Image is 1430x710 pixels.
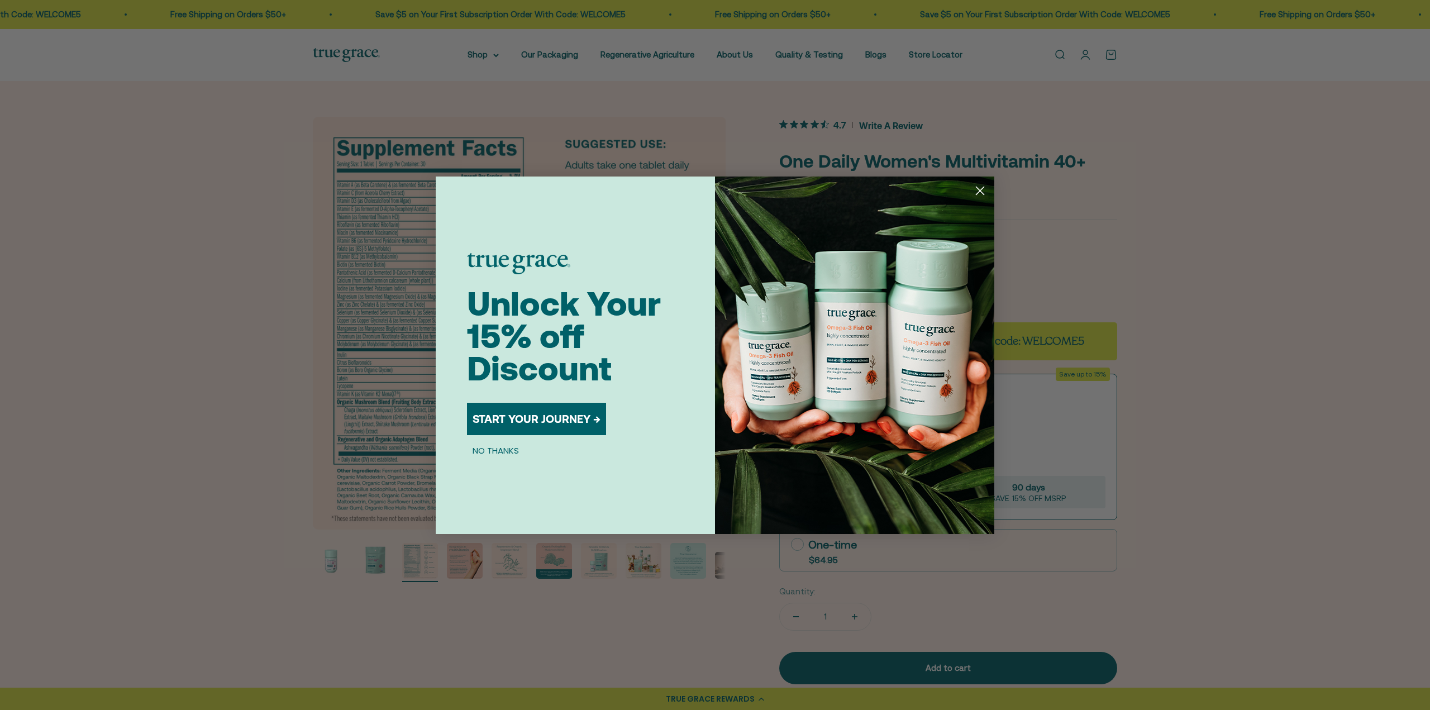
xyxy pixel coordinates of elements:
[467,253,570,274] img: logo placeholder
[970,181,990,201] button: Close dialog
[715,177,994,534] img: 098727d5-50f8-4f9b-9554-844bb8da1403.jpeg
[467,403,606,435] button: START YOUR JOURNEY →
[467,444,525,458] button: NO THANKS
[467,284,661,388] span: Unlock Your 15% off Discount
